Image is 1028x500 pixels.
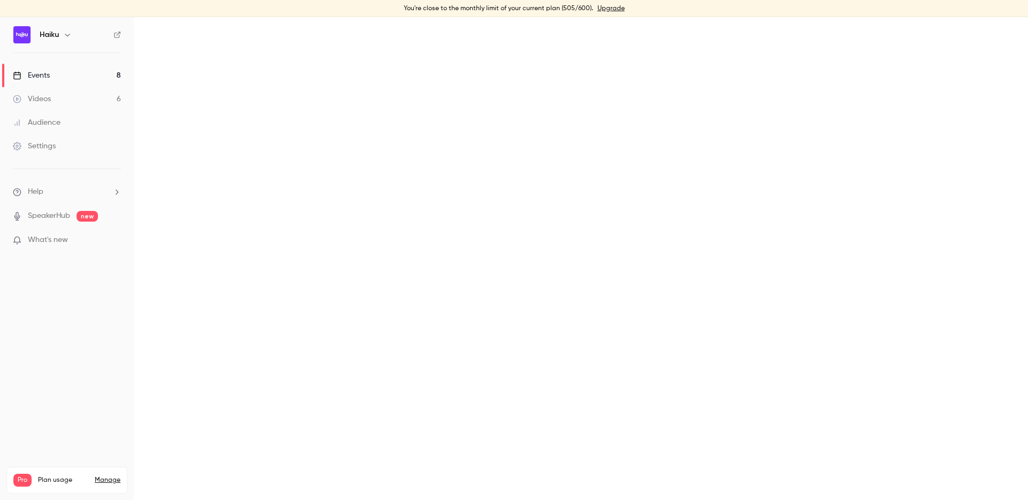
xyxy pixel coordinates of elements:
[28,186,43,198] span: Help
[13,117,61,128] div: Audience
[77,211,98,222] span: new
[28,210,70,222] a: SpeakerHub
[13,141,56,151] div: Settings
[13,70,50,81] div: Events
[13,474,32,487] span: Pro
[598,4,625,13] a: Upgrade
[13,26,31,43] img: Haiku
[13,94,51,104] div: Videos
[28,234,68,246] span: What's new
[40,29,59,40] h6: Haiku
[13,186,121,198] li: help-dropdown-opener
[38,476,88,484] span: Plan usage
[95,476,120,484] a: Manage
